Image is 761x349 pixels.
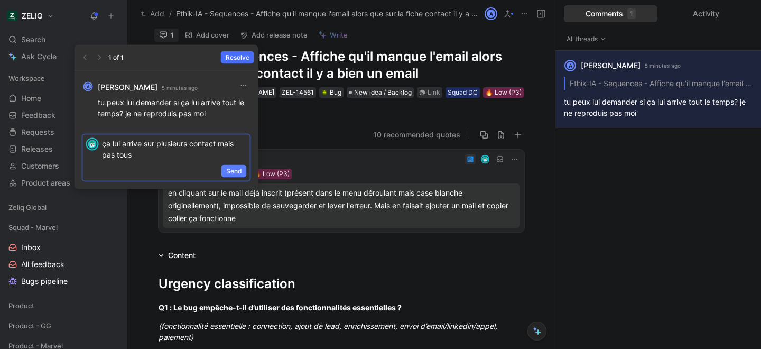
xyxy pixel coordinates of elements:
img: avatar [87,139,98,150]
strong: [PERSON_NAME] [98,81,157,94]
p: tu peux lui demander si ça lui arrive tout le temps? je ne reproduis pas moi [98,97,250,119]
button: Resolve [221,51,254,64]
div: A [85,83,92,90]
span: Send [226,166,242,177]
p: ça lui arrive sur plusieurs contact mais pas tous [102,138,247,160]
button: Send [221,165,247,178]
div: 1 of 1 [108,52,124,63]
span: Resolve [226,52,249,63]
small: 5 minutes ago [162,83,198,93]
